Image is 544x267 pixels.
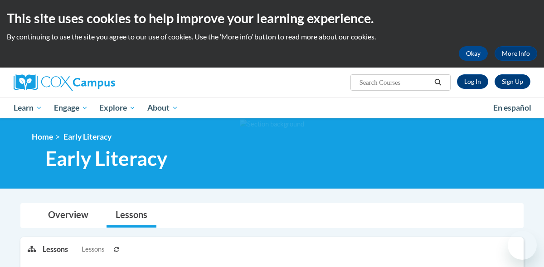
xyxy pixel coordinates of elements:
span: En español [493,103,531,112]
a: Learn [8,97,48,118]
span: Learn [14,102,42,113]
a: Register [495,74,530,89]
span: Early Literacy [45,146,167,170]
button: Search [431,77,445,88]
a: Lessons [107,204,156,228]
a: More Info [495,46,537,61]
span: Early Literacy [63,132,112,141]
span: Lessons [82,244,104,254]
a: Log In [457,74,488,89]
a: Explore [93,97,141,118]
a: Engage [48,97,94,118]
div: Main menu [7,97,537,118]
img: Section background [240,119,304,129]
span: About [147,102,178,113]
a: En español [487,98,537,117]
span: Engage [54,102,88,113]
a: Cox Campus [14,74,177,91]
a: Overview [39,204,97,228]
h2: This site uses cookies to help improve your learning experience. [7,9,537,27]
p: By continuing to use the site you agree to our use of cookies. Use the ‘More info’ button to read... [7,32,537,42]
iframe: Button to launch messaging window [508,231,537,260]
button: Okay [459,46,488,61]
a: Home [32,132,53,141]
input: Search Courses [359,77,431,88]
span: Explore [99,102,136,113]
img: Cox Campus [14,74,115,91]
p: Lessons [43,244,68,254]
a: About [141,97,184,118]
